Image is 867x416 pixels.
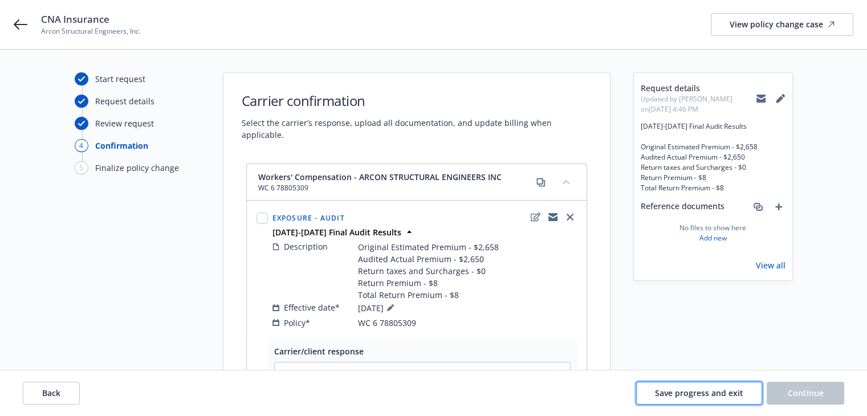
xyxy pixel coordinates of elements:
[95,117,154,129] div: Review request
[699,233,727,243] a: Add new
[772,200,785,214] a: add
[284,301,340,313] span: Effective date*
[247,164,587,201] div: Workers' Compensation - ARCON STRUCTURAL ENGINEERS INCWC 6 78805309copycollapse content
[358,241,499,301] span: Original Estimated Premium - $2,658 Audited Actual Premium - $2,650 Return taxes and Surcharges -...
[529,210,543,224] a: edit
[767,382,844,405] button: Continue
[274,346,364,357] span: Carrier/client response
[641,94,756,115] span: Updated by [PERSON_NAME] on [DATE] 4:46 PM
[641,200,724,214] span: Reference documents
[730,14,835,35] div: View policy change case
[284,317,310,329] span: Policy*
[258,183,502,193] span: WC 6 78805309
[42,388,60,398] span: Back
[272,227,401,238] strong: [DATE]-[DATE] Final Audit Results
[358,317,416,329] span: WC 6 78805309
[258,171,502,183] span: Workers' Compensation - ARCON STRUCTURAL ENGINEERS INC
[75,139,88,152] div: 4
[358,301,397,315] span: [DATE]
[242,117,592,141] span: Select the carrier’s response, upload all documentation, and update billing when applicable.
[41,13,141,26] span: CNA Insurance
[95,73,145,85] div: Start request
[284,240,328,252] span: Description
[563,210,577,224] a: close
[95,162,179,174] div: Finalize policy change
[95,140,148,152] div: Confirmation
[534,176,548,189] a: copy
[636,382,762,405] button: Save progress and exit
[95,95,154,107] div: Request details
[641,82,756,94] span: Request details
[751,200,765,214] a: associate
[711,13,853,36] a: View policy change case
[546,210,560,224] a: copyLogging
[41,26,141,36] span: Arcon Structural Engineers, Inc.
[242,91,592,110] h1: Carrier confirmation
[75,161,88,174] div: 5
[641,121,785,193] span: [DATE]-[DATE] Final Audit Results Original Estimated Premium - $2,658 Audited Actual Premium - $2...
[23,382,80,405] button: Back
[679,223,746,233] span: No files to show here
[272,213,345,223] span: Exposure - Audit
[788,388,824,398] span: Continue
[557,173,575,191] button: collapse content
[756,259,785,271] a: View all
[655,388,743,398] span: Save progress and exit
